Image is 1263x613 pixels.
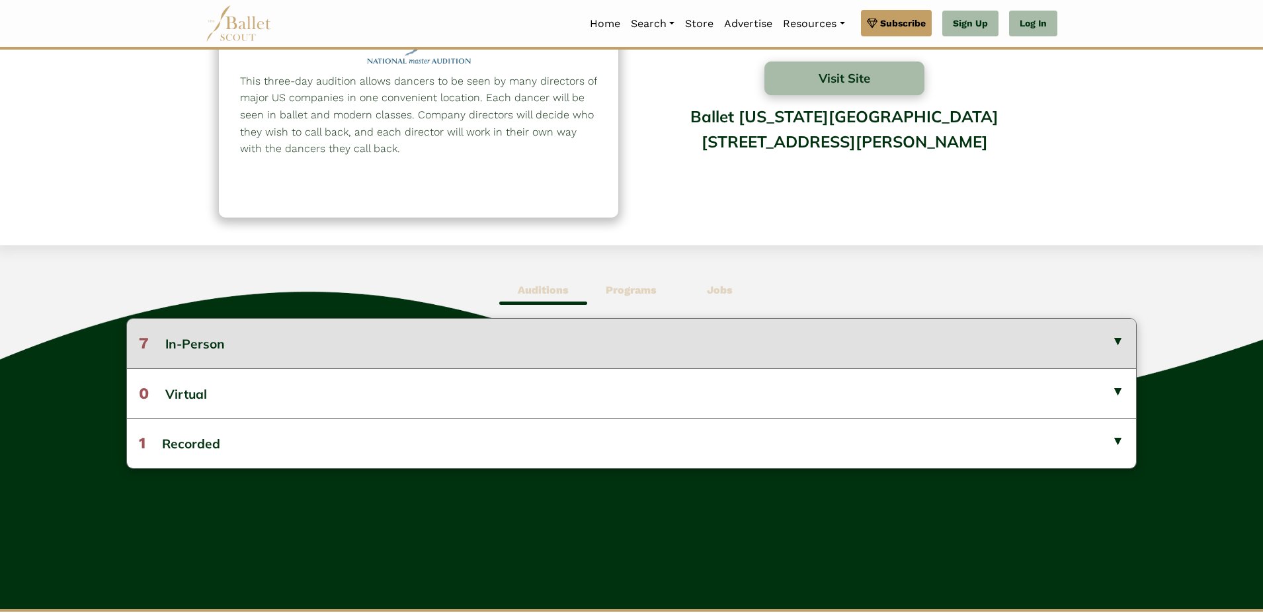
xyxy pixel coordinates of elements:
button: 1Recorded [127,418,1136,468]
button: 7In-Person [127,319,1136,368]
a: Store [680,10,719,38]
a: Sign Up [942,11,998,37]
span: 7 [139,334,149,352]
span: 1 [139,434,145,452]
div: Ballet [US_STATE][GEOGRAPHIC_DATA][STREET_ADDRESS][PERSON_NAME] [645,97,1044,204]
a: Advertise [719,10,778,38]
b: Auditions [518,284,569,296]
a: Resources [778,10,850,38]
a: Subscribe [861,10,932,36]
img: gem.svg [867,16,877,30]
b: Programs [606,284,657,296]
b: Jobs [707,284,733,296]
a: Log In [1009,11,1057,37]
button: Visit Site [764,61,924,95]
button: 0Virtual [127,368,1136,418]
a: Search [626,10,680,38]
a: Home [585,10,626,38]
p: This three-day audition allows dancers to be seen by many directors of major US companies in one ... [240,73,597,157]
span: 0 [139,384,149,403]
span: Subscribe [880,16,926,30]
